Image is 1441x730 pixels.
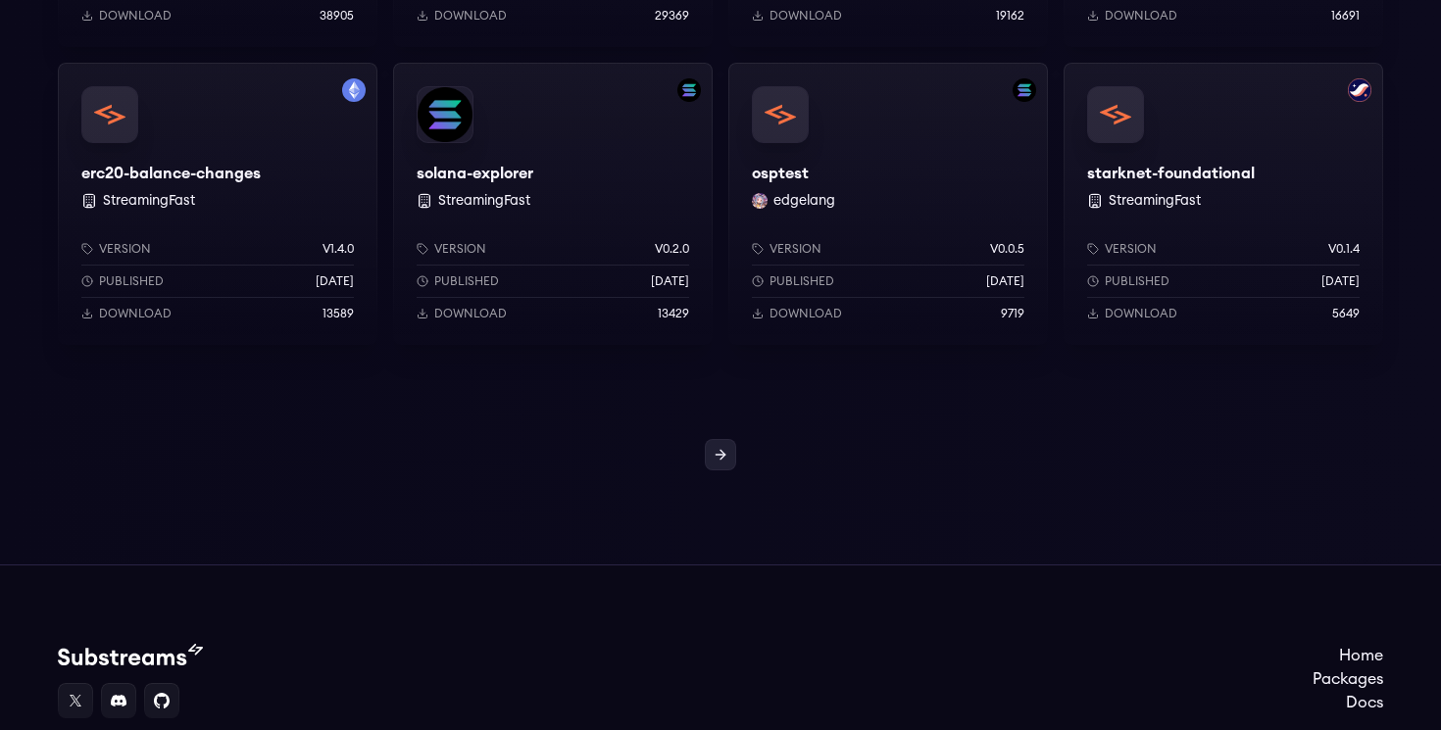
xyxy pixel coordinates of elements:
[990,241,1024,257] p: v0.0.5
[434,306,507,321] p: Download
[1105,8,1177,24] p: Download
[103,191,195,211] button: StreamingFast
[438,191,530,211] button: StreamingFast
[58,644,203,667] img: Substream's logo
[1328,241,1360,257] p: v0.1.4
[770,306,842,321] p: Download
[1313,644,1383,667] a: Home
[658,306,689,321] p: 13429
[1013,78,1036,102] img: Filter by solana network
[99,306,172,321] p: Download
[434,8,507,24] p: Download
[434,273,499,289] p: Published
[342,78,366,102] img: Filter by mainnet network
[770,8,842,24] p: Download
[99,8,172,24] p: Download
[1332,306,1360,321] p: 5649
[1321,273,1360,289] p: [DATE]
[1105,273,1169,289] p: Published
[1331,8,1360,24] p: 16691
[323,241,354,257] p: v1.4.0
[1313,667,1383,691] a: Packages
[1348,78,1371,102] img: Filter by starknet network
[1109,191,1201,211] button: StreamingFast
[320,8,354,24] p: 38905
[677,78,701,102] img: Filter by solana network
[1001,306,1024,321] p: 9719
[655,8,689,24] p: 29369
[1064,63,1383,345] a: Filter by starknet networkstarknet-foundationalstarknet-foundational StreamingFastVersionv0.1.4Pu...
[316,273,354,289] p: [DATE]
[770,273,834,289] p: Published
[434,241,486,257] p: Version
[58,63,377,345] a: Filter by mainnet networkerc20-balance-changeserc20-balance-changes StreamingFastVersionv1.4.0Pub...
[1105,306,1177,321] p: Download
[393,63,713,345] a: Filter by solana networksolana-explorersolana-explorer StreamingFastVersionv0.2.0Published[DATE]D...
[655,241,689,257] p: v0.2.0
[773,191,835,211] button: edgelang
[99,273,164,289] p: Published
[1313,691,1383,714] a: Docs
[770,241,821,257] p: Version
[728,63,1048,345] a: Filter by solana networkosptestosptestedgelang edgelangVersionv0.0.5Published[DATE]Download9719
[651,273,689,289] p: [DATE]
[996,8,1024,24] p: 19162
[1105,241,1157,257] p: Version
[99,241,151,257] p: Version
[323,306,354,321] p: 13589
[986,273,1024,289] p: [DATE]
